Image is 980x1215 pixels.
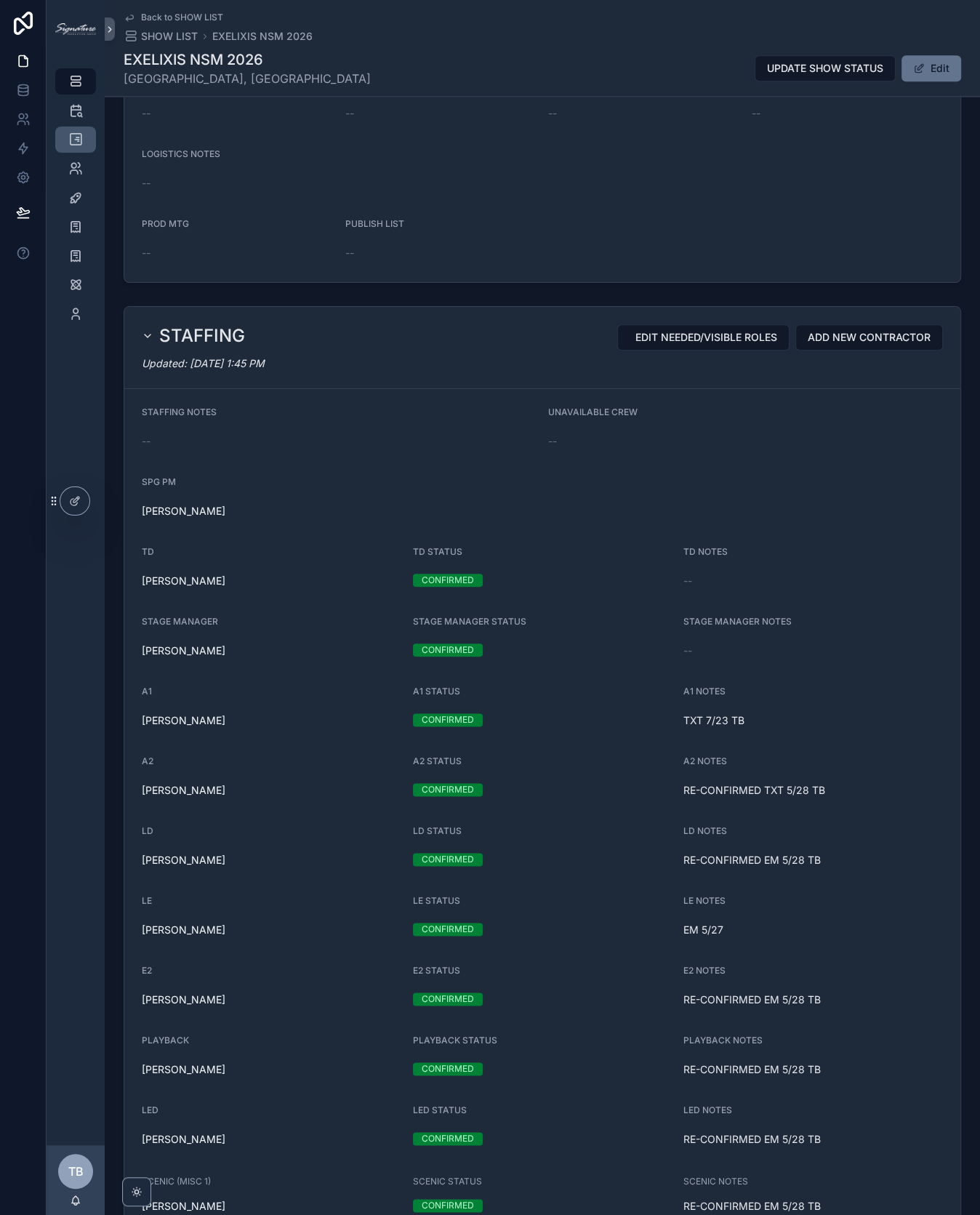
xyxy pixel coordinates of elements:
[142,616,218,627] span: STAGE MANAGER
[212,29,313,44] a: EXELIXIS NSM 2026
[422,853,474,866] div: CONFIRMED
[142,1035,189,1046] span: PLAYBACK
[142,686,152,697] span: A1
[413,616,526,627] span: STAGE MANAGER STATUS
[142,357,265,369] em: Updated: [DATE] 1:45 PM
[142,853,225,867] a: [PERSON_NAME]
[413,755,462,766] span: A2 STATUS
[413,965,460,976] span: E2 STATUS
[159,324,245,348] h2: STAFFING
[142,1199,225,1214] a: [PERSON_NAME]
[413,1104,467,1115] span: LED STATUS
[142,574,225,588] a: [PERSON_NAME]
[124,12,223,23] a: Back to SHOW LIST
[795,324,943,350] button: ADD NEW CONTRACTOR
[767,61,883,76] span: UPDATE SHOW STATUS
[683,1176,748,1187] span: SCENIC NOTES
[142,965,152,976] span: E2
[683,783,943,798] span: RE-CONFIRMED TXT 5/28 TB
[142,923,225,937] a: [PERSON_NAME]
[548,406,638,417] span: UNAVAILABLE CREW
[124,29,198,44] a: SHOW LIST
[142,1104,158,1115] span: LED
[142,246,150,260] span: --
[683,713,943,728] span: TXT 7/23 TB
[55,23,96,35] img: App logo
[142,643,225,658] span: [PERSON_NAME]
[124,49,371,70] h1: EXELIXIS NSM 2026
[142,546,154,557] span: TD
[413,1176,482,1187] span: SCENIC STATUS
[142,895,152,906] span: LE
[142,755,153,766] span: A2
[422,993,474,1006] div: CONFIRMED
[751,106,760,121] span: --
[142,406,217,417] span: STAFFING NOTES
[683,1132,943,1147] span: RE-CONFIRMED EM 5/28 TB
[142,713,225,728] a: [PERSON_NAME]
[142,825,153,836] span: LD
[141,12,223,23] span: Back to SHOW LIST
[142,148,220,159] span: LOGISTICS NOTES
[413,825,462,836] span: LD STATUS
[422,713,474,726] div: CONFIRMED
[124,70,371,87] span: [GEOGRAPHIC_DATA], [GEOGRAPHIC_DATA]
[683,574,692,588] span: --
[142,218,189,229] span: PROD MTG
[683,1035,763,1046] span: PLAYBACK NOTES
[683,993,943,1007] span: RE-CONFIRMED EM 5/28 TB
[683,1199,943,1214] span: RE-CONFIRMED EM 5/28 TB
[683,643,692,658] span: --
[683,825,727,836] span: LD NOTES
[142,434,150,449] span: --
[142,176,150,191] span: --
[142,1062,225,1077] a: [PERSON_NAME]
[422,643,474,657] div: CONFIRMED
[683,616,792,627] span: STAGE MANAGER NOTES
[142,504,225,518] a: [PERSON_NAME]
[755,55,896,81] button: UPDATE SHOW STATUS
[901,55,961,81] button: Edit
[345,106,354,121] span: --
[68,1163,84,1180] span: TB
[413,546,462,557] span: TD STATUS
[808,330,931,345] span: ADD NEW CONTRACTOR
[635,330,777,345] span: EDIT NEEDED/VISIBLE ROLES
[413,895,460,906] span: LE STATUS
[683,1104,732,1115] span: LED NOTES
[548,434,557,449] span: --
[683,755,727,766] span: A2 NOTES
[422,1062,474,1075] div: CONFIRMED
[422,574,474,587] div: CONFIRMED
[617,324,790,350] button: EDIT NEEDED/VISIBLE ROLES
[422,1132,474,1145] div: CONFIRMED
[413,1035,497,1046] span: PLAYBACK STATUS
[683,546,728,557] span: TD NOTES
[683,853,943,867] span: RE-CONFIRMED EM 5/28 TB
[548,106,557,121] span: --
[142,993,225,1007] a: [PERSON_NAME]
[47,58,105,346] div: scrollable content
[683,1062,943,1077] span: RE-CONFIRMED EM 5/28 TB
[683,965,726,976] span: E2 NOTES
[422,923,474,936] div: CONFIRMED
[142,783,225,798] a: [PERSON_NAME]
[142,1132,225,1147] a: [PERSON_NAME]
[683,923,943,937] span: EM 5/27
[141,29,198,44] span: SHOW LIST
[345,246,354,260] span: --
[422,1199,474,1212] div: CONFIRMED
[683,686,726,697] span: A1 NOTES
[142,106,150,121] span: --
